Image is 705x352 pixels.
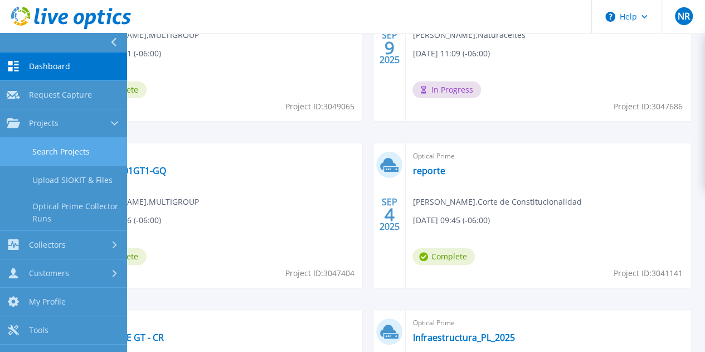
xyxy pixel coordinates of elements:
span: Tools [29,325,48,335]
span: 9 [385,43,395,52]
span: Projects [29,118,59,128]
a: reporte [412,165,445,176]
span: Project ID: 3047686 [614,100,683,113]
span: [DATE] 11:09 (-06:00) [412,47,489,60]
a: CUENTAME GT - CR [84,332,164,343]
span: Collectors [29,240,66,250]
span: Project ID: 3049065 [285,100,354,113]
a: Infraestructura_PL_2025 [412,332,514,343]
span: Customers [29,268,69,278]
span: [PERSON_NAME] , Corte de Constitucionalidad [412,196,581,208]
div: SEP 2025 [379,194,400,235]
span: [PERSON_NAME] , Naturaceites [412,29,525,41]
span: Project ID: 3047404 [285,267,354,279]
span: Optical Prime [84,150,356,162]
span: Project ID: 3041141 [614,267,683,279]
span: [PERSON_NAME] , MULTIGROUP [84,196,199,208]
span: My Profile [29,297,66,307]
span: [PERSON_NAME] , MULTIGROUP [84,29,199,41]
span: Optical Prime [412,317,684,329]
span: Request Capture [29,90,92,100]
span: NR [677,12,689,21]
div: SEP 2025 [379,27,400,68]
span: 4 [385,210,395,219]
span: Optical Prime [84,317,356,329]
span: Dashboard [29,61,70,71]
span: Complete [412,248,475,265]
span: In Progress [412,81,481,98]
span: Optical Prime [412,150,684,162]
span: [DATE] 09:45 (-06:00) [412,214,489,226]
